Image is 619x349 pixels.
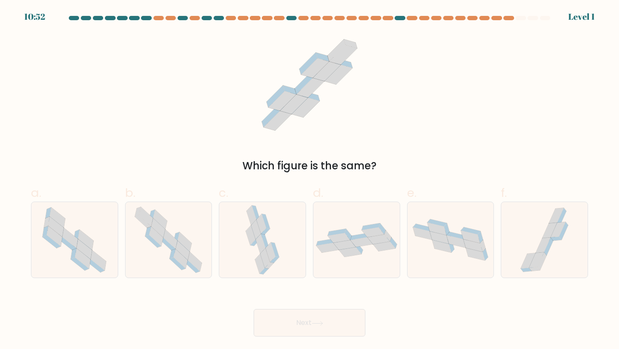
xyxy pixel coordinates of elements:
[24,10,45,23] div: 10:52
[313,184,323,201] span: d.
[219,184,228,201] span: c.
[31,184,41,201] span: a.
[407,184,417,201] span: e.
[254,309,365,337] button: Next
[36,158,583,174] div: Which figure is the same?
[568,10,595,23] div: Level 1
[501,184,507,201] span: f.
[125,184,135,201] span: b.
